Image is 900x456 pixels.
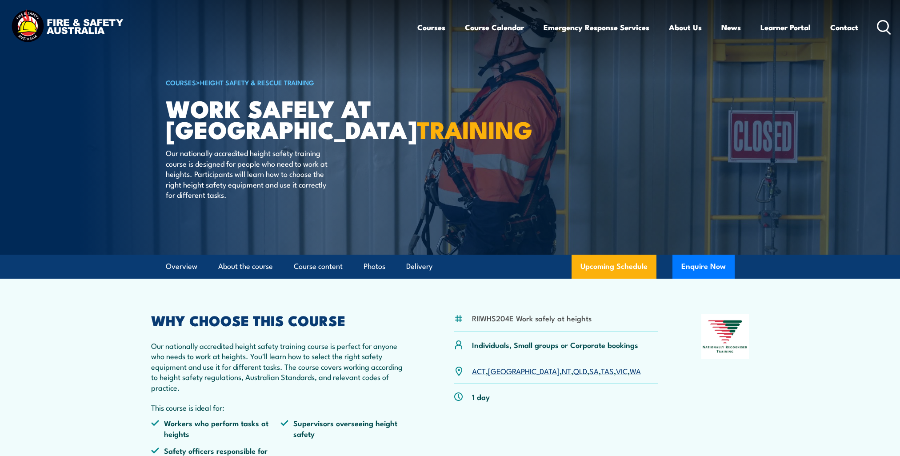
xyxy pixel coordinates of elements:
a: SA [589,365,599,376]
a: NT [562,365,571,376]
li: Workers who perform tasks at heights [151,418,281,439]
h6: > [166,77,385,88]
a: Overview [166,255,197,278]
li: Supervisors overseeing height safety [280,418,410,439]
img: Nationally Recognised Training logo. [701,314,749,359]
a: Contact [830,16,858,39]
h1: Work Safely at [GEOGRAPHIC_DATA] [166,98,385,139]
a: Course Calendar [465,16,524,39]
strong: TRAINING [417,110,532,147]
a: WA [630,365,641,376]
p: , , , , , , , [472,366,641,376]
p: Our nationally accredited height safety training course is designed for people who need to work a... [166,148,328,200]
a: Learner Portal [760,16,811,39]
h2: WHY CHOOSE THIS COURSE [151,314,411,326]
a: News [721,16,741,39]
a: COURSES [166,77,196,87]
a: About Us [669,16,702,39]
a: Height Safety & Rescue Training [200,77,314,87]
a: Course content [294,255,343,278]
a: VIC [616,365,628,376]
p: This course is ideal for: [151,402,411,412]
a: Courses [417,16,445,39]
p: Our nationally accredited height safety training course is perfect for anyone who needs to work a... [151,340,411,392]
button: Enquire Now [672,255,735,279]
p: 1 day [472,392,490,402]
a: Emergency Response Services [544,16,649,39]
a: Photos [364,255,385,278]
a: Delivery [406,255,432,278]
a: About the course [218,255,273,278]
a: TAS [601,365,614,376]
a: [GEOGRAPHIC_DATA] [488,365,560,376]
p: Individuals, Small groups or Corporate bookings [472,340,638,350]
a: ACT [472,365,486,376]
a: Upcoming Schedule [572,255,656,279]
li: RIIWHS204E Work safely at heights [472,313,592,323]
a: QLD [573,365,587,376]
